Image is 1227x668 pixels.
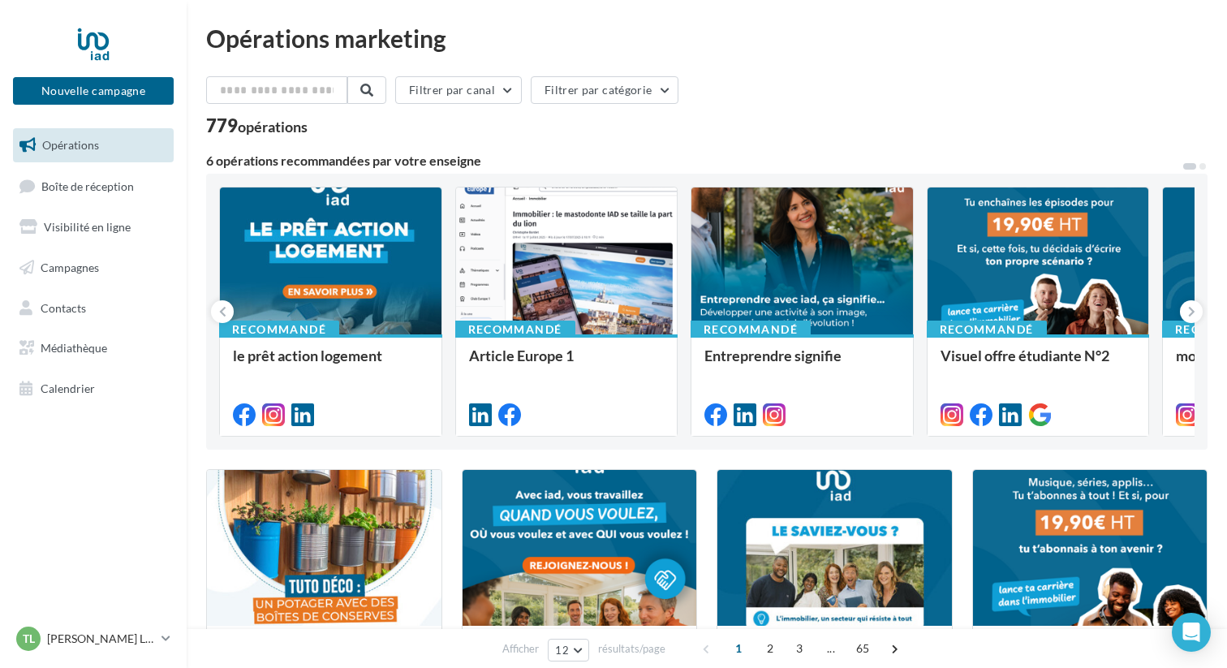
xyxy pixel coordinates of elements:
[725,636,751,662] span: 1
[206,117,308,135] div: 779
[691,321,811,338] div: Recommandé
[502,641,539,657] span: Afficher
[757,636,783,662] span: 2
[10,372,177,406] a: Calendrier
[598,641,665,657] span: résultats/page
[47,631,155,647] p: [PERSON_NAME] LEVEL
[704,347,842,364] span: Entreprendre signifie
[10,331,177,365] a: Médiathèque
[10,128,177,162] a: Opérations
[10,169,177,204] a: Boîte de réception
[44,220,131,234] span: Visibilité en ligne
[786,636,812,662] span: 3
[41,341,107,355] span: Médiathèque
[41,381,95,395] span: Calendrier
[555,644,569,657] span: 12
[818,636,844,662] span: ...
[469,347,574,364] span: Article Europe 1
[455,321,575,338] div: Recommandé
[941,347,1109,364] span: Visuel offre étudiante N°2
[1172,613,1211,652] div: Open Intercom Messenger
[927,321,1047,338] div: Recommandé
[13,77,174,105] button: Nouvelle campagne
[13,623,174,654] a: TL [PERSON_NAME] LEVEL
[23,631,35,647] span: TL
[395,76,522,104] button: Filtrer par canal
[10,210,177,244] a: Visibilité en ligne
[42,138,99,152] span: Opérations
[233,347,382,364] span: le prêt action logement
[548,639,589,662] button: 12
[219,321,339,338] div: Recommandé
[41,300,86,314] span: Contacts
[10,251,177,285] a: Campagnes
[41,261,99,274] span: Campagnes
[850,636,876,662] span: 65
[41,179,134,192] span: Boîte de réception
[10,291,177,325] a: Contacts
[531,76,678,104] button: Filtrer par catégorie
[238,119,308,134] div: opérations
[206,26,1208,50] div: Opérations marketing
[206,154,1182,167] div: 6 opérations recommandées par votre enseigne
